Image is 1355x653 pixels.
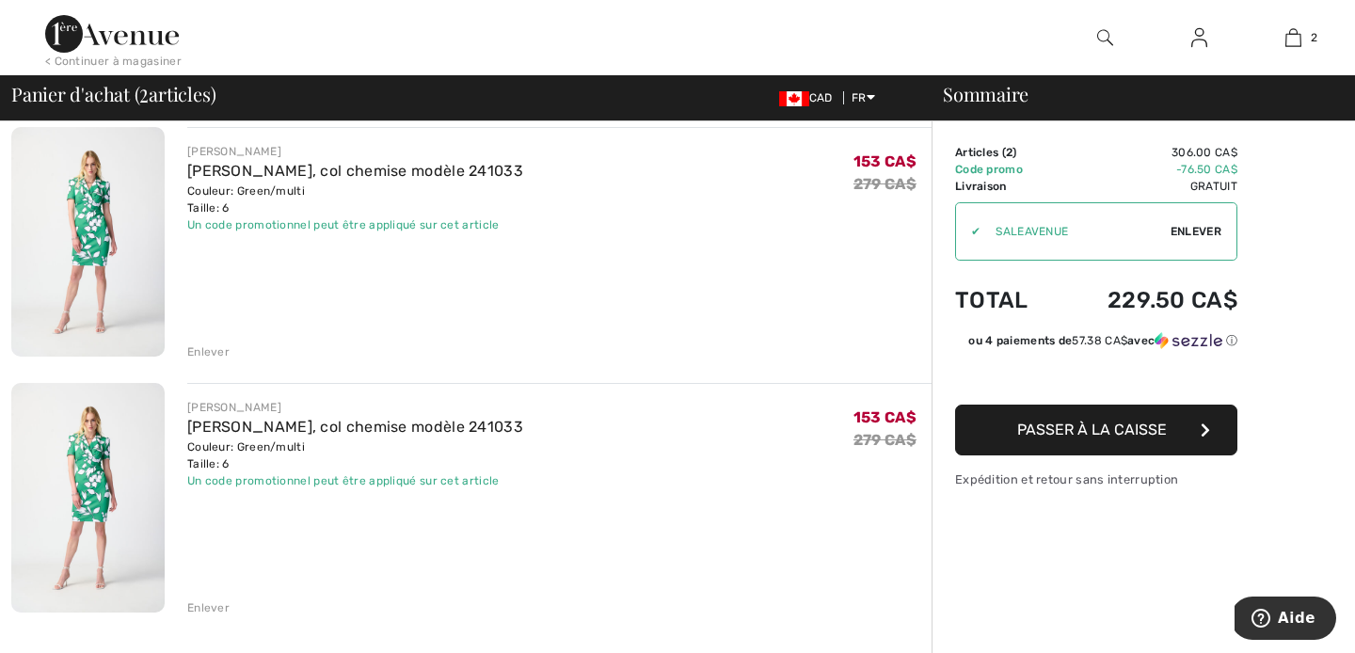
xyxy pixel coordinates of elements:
img: recherche [1097,26,1113,49]
iframe: Ouvre un widget dans lequel vous pouvez trouver plus d’informations [1235,597,1336,644]
span: 2 [1006,146,1012,159]
button: Passer à la caisse [955,405,1237,455]
span: CAD [779,91,840,104]
img: Canadian Dollar [779,91,809,106]
s: 279 CA$ [853,431,917,449]
img: Sezzle [1155,332,1222,349]
a: Se connecter [1176,26,1222,50]
a: [PERSON_NAME], col chemise modèle 241033 [187,162,523,180]
iframe: PayPal-paypal [955,356,1237,398]
div: ou 4 paiements de avec [968,332,1237,349]
span: 153 CA$ [853,408,917,426]
td: Code promo [955,161,1057,178]
td: Articles ( ) [955,144,1057,161]
div: Sommaire [920,85,1344,104]
div: < Continuer à magasiner [45,53,182,70]
div: Couleur: Green/multi Taille: 6 [187,438,523,472]
td: 229.50 CA$ [1057,268,1237,332]
a: 2 [1247,26,1339,49]
div: Un code promotionnel peut être appliqué sur cet article [187,216,523,233]
span: 57.38 CA$ [1072,334,1127,347]
td: Total [955,268,1057,332]
div: Enlever [187,599,230,616]
img: Mes infos [1191,26,1207,49]
span: Enlever [1171,223,1221,240]
div: Un code promotionnel peut être appliqué sur cet article [187,472,523,489]
input: Code promo [980,203,1171,260]
div: Couleur: Green/multi Taille: 6 [187,183,523,216]
div: ou 4 paiements de57.38 CA$avecSezzle Cliquez pour en savoir plus sur Sezzle [955,332,1237,356]
img: Robe fleurie, col chemise modèle 241033 [11,127,165,357]
div: [PERSON_NAME] [187,143,523,160]
img: Robe fleurie, col chemise modèle 241033 [11,383,165,613]
img: Mon panier [1285,26,1301,49]
span: Passer à la caisse [1017,421,1167,438]
div: ✔ [956,223,980,240]
div: [PERSON_NAME] [187,399,523,416]
img: 1ère Avenue [45,15,179,53]
span: 153 CA$ [853,152,917,170]
span: FR [852,91,875,104]
a: [PERSON_NAME], col chemise modèle 241033 [187,418,523,436]
td: -76.50 CA$ [1057,161,1237,178]
span: 2 [1311,29,1317,46]
span: Panier d'achat ( articles) [11,85,215,104]
div: Enlever [187,343,230,360]
td: 306.00 CA$ [1057,144,1237,161]
td: Gratuit [1057,178,1237,195]
s: 279 CA$ [853,175,917,193]
span: 2 [139,80,149,104]
td: Livraison [955,178,1057,195]
div: Expédition et retour sans interruption [955,470,1237,488]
